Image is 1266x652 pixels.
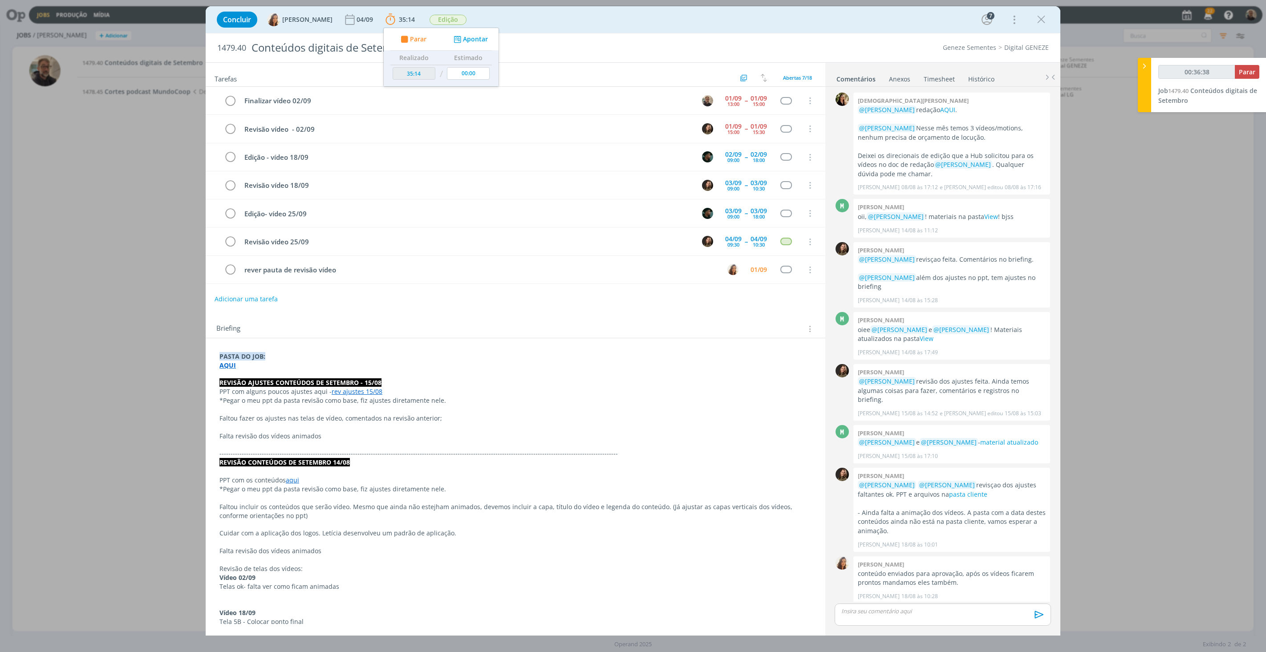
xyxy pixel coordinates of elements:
[889,75,910,84] div: Anexos
[726,263,739,276] button: V
[727,101,739,106] div: 13:00
[858,348,900,356] p: [PERSON_NAME]
[1005,409,1041,417] span: 15/08 às 15:03
[751,208,767,214] div: 03/09
[438,65,445,83] td: /
[219,573,256,582] strong: Vídeo 02/09
[223,16,251,23] span: Concluir
[745,154,747,160] span: --
[868,212,924,221] span: @[PERSON_NAME]
[984,212,998,221] a: View
[219,414,812,423] p: Faltou fazer os ajustes nas telas de vídeo, comentados na revisão anterior;
[858,560,904,568] b: [PERSON_NAME]
[745,182,747,188] span: --
[727,130,739,134] div: 15:00
[727,186,739,191] div: 09:00
[753,242,765,247] div: 10:30
[921,438,977,446] span: @[PERSON_NAME]
[919,481,975,489] span: @[PERSON_NAME]
[240,95,694,106] div: Finalizar vídeo 02/09
[727,214,739,219] div: 09:00
[858,472,904,480] b: [PERSON_NAME]
[332,387,382,396] a: rev ajustes 15/08
[836,71,876,84] a: Comentários
[901,183,938,191] span: 08/08 às 17:12
[240,208,694,219] div: Edição- vídeo 25/09
[872,325,927,334] span: @[PERSON_NAME]
[751,95,767,101] div: 01/09
[858,105,1046,114] p: redação .
[725,236,742,242] div: 04/09
[429,14,467,25] button: Edição
[701,207,714,220] button: K
[219,387,812,396] p: PPT com alguns poucos ajustes aqui -
[858,438,1046,447] p: e -
[858,246,904,254] b: [PERSON_NAME]
[987,12,994,20] div: 7
[398,35,426,44] button: Parar
[933,325,989,334] span: @[PERSON_NAME]
[859,105,915,114] span: @[PERSON_NAME]
[858,569,1046,587] p: conteúdo enviados para aprovação, após os vídeos ficarem prontos mandamos eles também.
[858,409,900,417] p: [PERSON_NAME]
[859,124,915,132] span: @[PERSON_NAME]
[217,12,257,28] button: Concluir
[219,582,339,591] span: Telas ok- falta ver como ficam animadas
[751,151,767,158] div: 02/09
[219,361,236,369] strong: AQUI
[940,183,1003,191] span: e [PERSON_NAME] editou
[858,124,1046,142] p: Nesse mês temos 3 vídeos/motions, nenhum precisa de orçamento de locução.
[745,210,747,216] span: --
[940,409,1003,417] span: e [PERSON_NAME] editou
[701,94,714,107] button: R
[858,296,900,304] p: [PERSON_NAME]
[216,323,240,335] span: Briefing
[702,208,713,219] img: K
[859,438,915,446] span: @[PERSON_NAME]
[217,43,246,53] span: 1479.40
[430,15,467,25] span: Edição
[219,547,812,555] p: Falta revisão dos vídeos animados
[219,617,304,626] span: Tela 5B - Colocar ponto final
[219,449,812,458] p: -------------------------------------------------------------------------------------------------...
[1158,86,1257,105] span: Conteúdos digitais de Setembro
[836,312,849,325] div: M
[219,432,321,440] span: Falta revisão dos vídeos animados
[836,199,849,212] div: M
[219,458,350,466] strong: REVISÃO CONTEÚDOS DE SETEMBRO 14/08
[858,429,904,437] b: [PERSON_NAME]
[858,227,900,235] p: [PERSON_NAME]
[219,378,381,387] strong: REVISÃO AJUSTES CONTEÚDOS DE SETEMBRO - 15/08
[901,592,938,600] span: 18/08 às 10:28
[702,95,713,106] img: R
[923,71,955,84] a: Timesheet
[267,13,280,26] img: V
[727,264,738,275] img: V
[858,183,900,191] p: [PERSON_NAME]
[701,122,714,135] button: J
[286,476,299,484] a: aqui
[248,37,698,59] div: Conteúdos digitais de Setembro
[701,178,714,192] button: J
[858,541,900,549] p: [PERSON_NAME]
[858,368,904,376] b: [PERSON_NAME]
[783,74,812,81] span: Abertas 7/18
[240,264,719,275] div: rever pauta de revisão vídeo
[940,105,955,114] a: AQUI
[753,214,765,219] div: 18:00
[859,481,915,489] span: @[PERSON_NAME]
[702,123,713,134] img: J
[753,130,765,134] div: 15:30
[858,255,1046,264] p: revisçao feita. Comentários no briefing.
[858,316,904,324] b: [PERSON_NAME]
[1168,87,1189,95] span: 1479.40
[745,126,747,132] span: --
[410,36,426,42] span: Parar
[858,97,969,105] b: [DEMOGRAPHIC_DATA][PERSON_NAME]
[219,529,812,538] p: Cuidar com a aplicação dos logos. Letícia desenvolveu um padrão de aplicação.
[451,35,488,44] button: Apontar
[901,227,938,235] span: 14/08 às 11:12
[240,152,694,163] div: Edição - vídeo 18/09
[219,502,812,520] p: Faltou incluir os conteúdos que serão vídeo. Mesmo que ainda não estejham animados, devemos inclu...
[858,212,1046,221] p: oii, ! materiais na pasta ! bjss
